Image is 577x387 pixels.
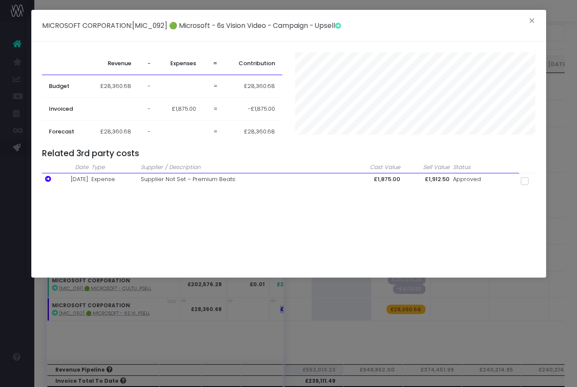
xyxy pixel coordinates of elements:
td: -£1,875.00 [224,98,282,121]
td: Supplier Not Set – Premium Beats: [139,173,353,185]
th: Budget [42,75,87,98]
span: £28,360.68 [100,82,131,91]
td: £28,360.68 [224,121,282,143]
th: = [203,52,224,75]
td: £1,912.50 [402,173,451,185]
td: £1,875.00 [157,98,203,121]
th: - [138,52,157,75]
th: Contribution [224,52,282,75]
td: £28,360.68 [87,121,138,143]
td: £1,875.00 [353,173,402,185]
th: Expenses [157,52,203,75]
span: MICROSOFT CORPORATION [42,21,131,30]
th: Cost Value [353,161,402,173]
button: Close [523,15,541,29]
th: Status [451,161,519,173]
td: = [203,121,224,143]
span: [MIC_092] 🟢 Microsoft - 6s Vision Video - Campaign - Upsell [132,21,341,30]
td: - [138,121,157,143]
td: - [138,98,157,121]
td: [DATE] [53,173,90,185]
td: - [138,75,157,98]
th: Date [53,161,90,173]
h5: : [42,21,341,30]
th: Supplier / Description [139,161,353,173]
td: = [203,98,224,121]
td: = [203,75,224,98]
td: £28,360.68 [224,75,282,98]
th: Forecast [42,121,87,143]
h4: Related 3rd party costs [42,148,535,158]
th: Sell Value [402,161,451,173]
th: Revenue [87,52,138,75]
td: Approved [451,173,519,185]
th: Invoiced [42,98,87,121]
th: Type [90,161,139,173]
td: Expense [90,173,139,185]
